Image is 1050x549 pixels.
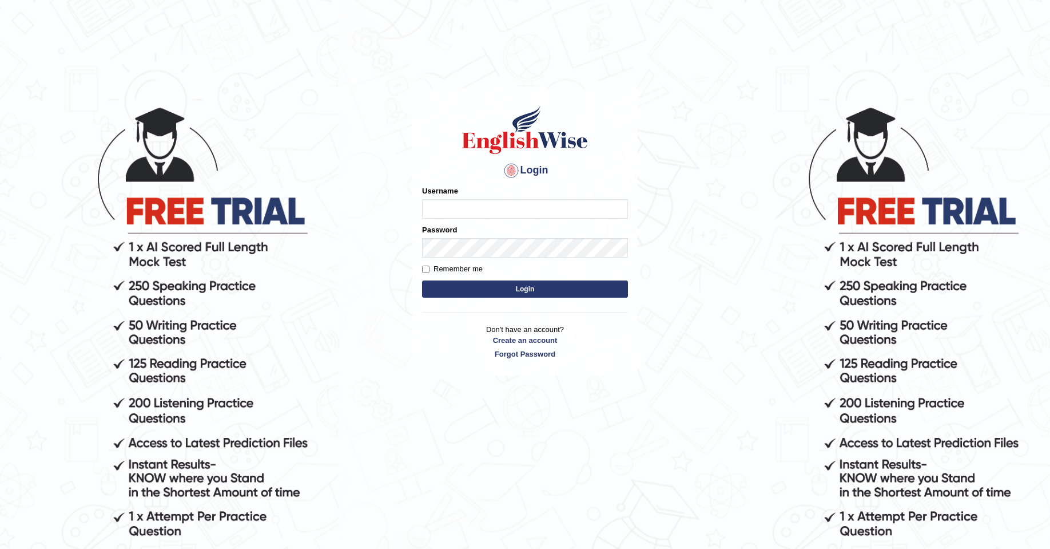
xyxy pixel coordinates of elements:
[422,335,628,346] a: Create an account
[422,324,628,360] p: Don't have an account?
[422,185,458,196] label: Username
[422,224,457,235] label: Password
[422,161,628,180] h4: Login
[422,281,628,298] button: Login
[422,349,628,360] a: Forgot Password
[422,266,429,273] input: Remember me
[422,263,483,275] label: Remember me
[460,104,590,156] img: Logo of English Wise sign in for intelligent practice with AI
